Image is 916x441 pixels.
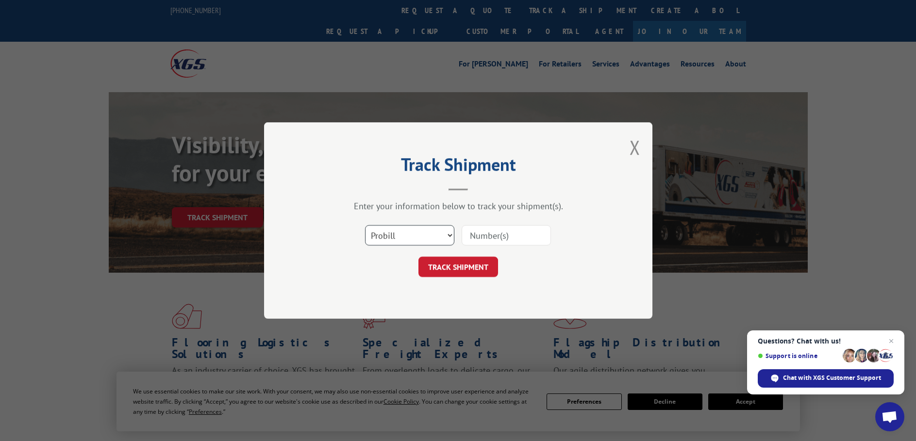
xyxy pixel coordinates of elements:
[758,337,894,345] span: Questions? Chat with us!
[313,200,604,212] div: Enter your information below to track your shipment(s).
[313,158,604,176] h2: Track Shipment
[630,134,640,160] button: Close modal
[462,225,551,245] input: Number(s)
[758,369,894,388] div: Chat with XGS Customer Support
[875,402,904,431] div: Open chat
[885,335,897,347] span: Close chat
[758,352,839,359] span: Support is online
[783,374,881,382] span: Chat with XGS Customer Support
[418,257,498,277] button: TRACK SHIPMENT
